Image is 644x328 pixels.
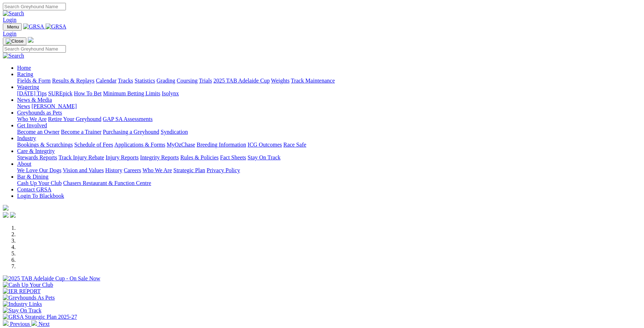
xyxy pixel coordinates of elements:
img: logo-grsa-white.png [3,205,9,211]
a: Coursing [177,78,198,84]
a: Track Injury Rebate [58,154,104,160]
a: Login [3,17,16,23]
img: GRSA Strategic Plan 2025-27 [3,314,77,320]
a: Results & Replays [52,78,94,84]
button: Toggle navigation [3,37,26,45]
a: Stay On Track [248,154,280,160]
div: News & Media [17,103,641,110]
a: Chasers Restaurant & Function Centre [63,180,151,186]
div: Wagering [17,90,641,97]
input: Search [3,45,66,53]
a: Race Safe [283,142,306,148]
a: Racing [17,71,33,77]
img: GRSA [23,23,44,30]
a: About [17,161,31,167]
a: Rules & Policies [180,154,219,160]
img: twitter.svg [10,212,16,218]
div: Racing [17,78,641,84]
a: Industry [17,135,36,141]
img: GRSA [46,23,67,30]
a: Bar & Dining [17,174,48,180]
a: Login [3,31,16,37]
a: We Love Our Dogs [17,167,61,173]
a: Cash Up Your Club [17,180,62,186]
a: Contact GRSA [17,186,51,192]
span: Next [38,321,50,327]
a: Retire Your Greyhound [48,116,102,122]
a: Vision and Values [63,167,104,173]
a: Wagering [17,84,39,90]
div: Care & Integrity [17,154,641,161]
a: Home [17,65,31,71]
span: Previous [10,321,30,327]
a: Syndication [161,129,188,135]
a: Previous [3,321,31,327]
a: Purchasing a Greyhound [103,129,159,135]
div: Bar & Dining [17,180,641,186]
img: logo-grsa-white.png [28,37,33,43]
img: facebook.svg [3,212,9,218]
a: Minimum Betting Limits [103,90,160,96]
a: Careers [124,167,141,173]
a: Isolynx [162,90,179,96]
div: Get Involved [17,129,641,135]
a: Injury Reports [105,154,139,160]
img: Greyhounds As Pets [3,295,55,301]
a: Weights [271,78,290,84]
a: Bookings & Scratchings [17,142,73,148]
a: Get Involved [17,122,47,128]
a: Integrity Reports [140,154,179,160]
a: Tracks [118,78,133,84]
a: Care & Integrity [17,148,55,154]
div: Industry [17,142,641,148]
a: History [105,167,122,173]
a: Fields & Form [17,78,51,84]
input: Search [3,3,66,10]
a: SUREpick [48,90,72,96]
img: Industry Links [3,301,42,307]
a: [DATE] Tips [17,90,47,96]
span: Menu [7,24,19,30]
a: Fact Sheets [220,154,246,160]
img: chevron-left-pager-white.svg [3,320,9,326]
a: News [17,103,30,109]
a: Next [31,321,50,327]
button: Toggle navigation [3,23,22,31]
a: Statistics [135,78,155,84]
img: IER REPORT [3,288,41,295]
a: Privacy Policy [207,167,240,173]
a: ICG Outcomes [248,142,282,148]
a: GAP SA Assessments [103,116,153,122]
a: Schedule of Fees [74,142,113,148]
a: Applications & Forms [114,142,165,148]
a: Greyhounds as Pets [17,110,62,116]
a: 2025 TAB Adelaide Cup [213,78,270,84]
div: About [17,167,641,174]
img: Close [6,38,24,44]
img: 2025 TAB Adelaide Cup - On Sale Now [3,275,100,282]
a: Grading [157,78,175,84]
a: Login To Blackbook [17,193,64,199]
img: chevron-right-pager-white.svg [31,320,37,326]
a: Become an Owner [17,129,59,135]
a: How To Bet [74,90,102,96]
a: News & Media [17,97,52,103]
a: Trials [199,78,212,84]
a: Breeding Information [197,142,246,148]
a: Become a Trainer [61,129,102,135]
a: MyOzChase [167,142,195,148]
img: Cash Up Your Club [3,282,53,288]
a: Who We Are [17,116,47,122]
img: Search [3,53,24,59]
div: Greyhounds as Pets [17,116,641,122]
a: [PERSON_NAME] [31,103,77,109]
a: Stewards Reports [17,154,57,160]
a: Who We Are [142,167,172,173]
img: Stay On Track [3,307,41,314]
img: Search [3,10,24,17]
a: Strategic Plan [173,167,205,173]
a: Track Maintenance [291,78,335,84]
a: Calendar [96,78,116,84]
